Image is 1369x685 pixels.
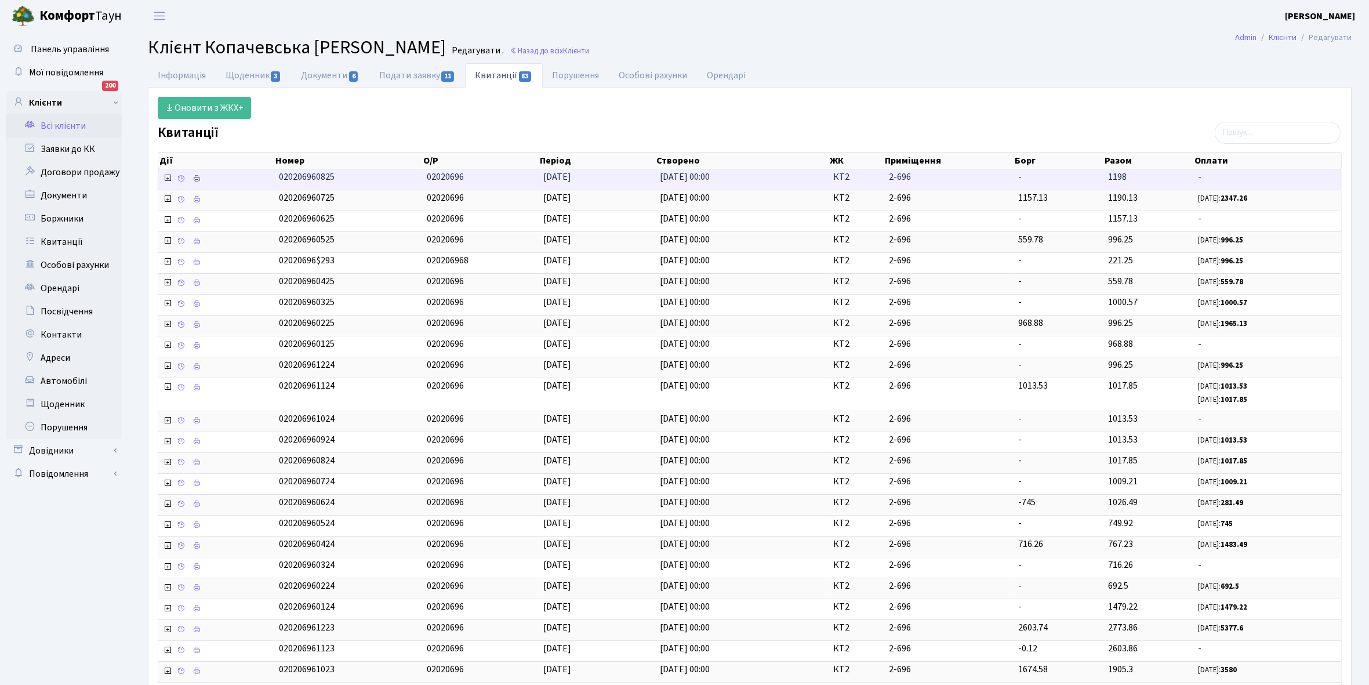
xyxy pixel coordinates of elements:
span: 020206960624 [279,496,335,509]
span: 996.25 [1108,358,1133,371]
span: 2-696 [889,275,1009,288]
b: 1965.13 [1221,318,1247,329]
span: 2-696 [889,621,1009,635]
th: Разом [1103,153,1193,169]
a: Документи [6,184,122,207]
th: Приміщення [884,153,1014,169]
span: 020206960724 [279,475,335,488]
span: Панель управління [31,43,109,56]
span: 020206961023 [279,663,335,676]
span: 2-696 [889,233,1009,247]
span: 020206961223 [279,621,335,634]
span: 2-696 [889,454,1009,467]
a: Автомобілі [6,369,122,393]
span: КТ2 [833,475,880,488]
span: [DATE] [543,358,571,371]
span: 02020696 [427,379,464,392]
span: КТ2 [833,517,880,530]
span: КТ2 [833,338,880,351]
span: 559.78 [1108,275,1133,288]
a: Порушення [6,416,122,439]
a: [PERSON_NAME] [1285,9,1355,23]
b: 2347.26 [1221,193,1247,204]
span: 02020696 [427,317,464,329]
th: Створено [655,153,829,169]
span: 1479.22 [1108,600,1138,613]
span: КТ2 [833,212,880,226]
span: - [1198,642,1337,655]
span: 2-696 [889,663,1009,676]
a: Особові рахунки [609,63,698,88]
span: [DATE] [543,454,571,467]
span: 2-696 [889,171,1009,184]
span: [DATE] [543,254,571,267]
span: [DATE] 00:00 [660,559,710,571]
span: 1674.58 [1018,663,1048,676]
th: Період [539,153,655,169]
span: - [1198,559,1337,572]
span: - [1018,579,1022,592]
span: 1190.13 [1108,191,1138,204]
b: 996.25 [1221,256,1243,266]
span: 020206961123 [279,642,335,655]
span: Клієнти [563,45,589,56]
a: Admin [1235,31,1257,44]
span: 020206960324 [279,559,335,571]
span: 996.25 [1108,317,1133,329]
span: 2-696 [889,191,1009,205]
label: Квитанції [158,125,219,142]
span: 020206960524 [279,517,335,530]
span: - [1018,338,1022,350]
span: 02020696 [427,412,464,425]
span: [DATE] 00:00 [660,517,710,530]
b: 1017.85 [1221,394,1247,405]
span: [DATE] [543,433,571,446]
span: [DATE] [543,538,571,550]
span: [DATE] 00:00 [660,254,710,267]
th: О/Р [422,153,539,169]
span: - [1018,475,1022,488]
span: - [1018,433,1022,446]
b: Комфорт [39,6,95,25]
span: - [1018,171,1022,183]
small: [DATE]: [1198,298,1247,308]
span: 02020696 [427,663,464,676]
span: 020206960725 [279,191,335,204]
th: Дії [158,153,274,169]
a: Довідники [6,439,122,462]
span: 02020696 [427,642,464,655]
small: [DATE]: [1198,519,1233,529]
img: logo.png [12,5,35,28]
span: [DATE] 00:00 [660,338,710,350]
small: [DATE]: [1198,665,1237,675]
th: ЖК [829,153,884,169]
span: [DATE] 00:00 [660,317,710,329]
b: 692.5 [1221,581,1239,592]
span: КТ2 [833,621,880,635]
b: 1000.57 [1221,298,1247,308]
th: Номер [274,153,422,169]
a: Договори продажу [6,161,122,184]
small: [DATE]: [1198,235,1243,245]
span: [DATE] 00:00 [660,454,710,467]
a: Адреси [6,346,122,369]
span: - [1018,212,1022,225]
span: 2-696 [889,433,1009,447]
small: [DATE]: [1198,623,1243,633]
span: [DATE] 00:00 [660,433,710,446]
b: 1013.53 [1221,381,1247,392]
span: 2-696 [889,538,1009,551]
b: 1017.85 [1221,456,1247,466]
span: 02020696 [427,358,464,371]
span: 692.5 [1108,579,1128,592]
span: КТ2 [833,559,880,572]
span: 02020696 [427,475,464,488]
span: 2-696 [889,496,1009,509]
span: 2-696 [889,579,1009,593]
span: [DATE] 00:00 [660,275,710,288]
span: [DATE] [543,559,571,571]
span: 2-696 [889,412,1009,426]
span: 996.25 [1108,233,1133,246]
span: - [1018,559,1022,571]
span: 02020696 [427,233,464,246]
